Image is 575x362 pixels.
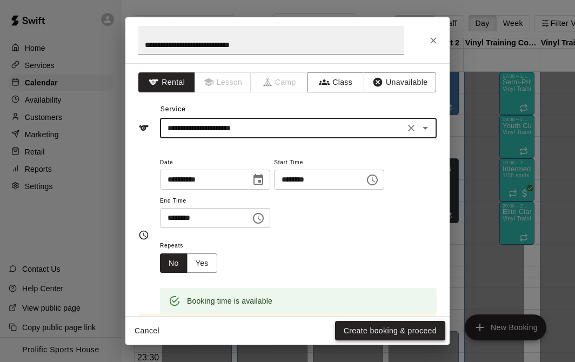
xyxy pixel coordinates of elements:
[404,120,419,136] button: Clear
[248,207,269,229] button: Choose time, selected time is 7:00 PM
[161,105,186,113] span: Service
[362,169,383,191] button: Choose time, selected time is 6:00 PM
[160,253,188,273] button: No
[307,72,364,92] button: Class
[160,253,217,273] div: outlined button group
[160,239,226,253] span: Repeats
[138,72,195,92] button: Rental
[195,72,252,92] span: Lessons must be created in the Services page first
[160,194,270,209] span: End Time
[138,123,149,133] svg: Service
[187,253,217,273] button: Yes
[418,120,433,136] button: Open
[138,230,149,240] svg: Timing
[424,31,443,50] button: Close
[187,291,272,311] div: Booking time is available
[130,321,164,341] button: Cancel
[274,156,384,170] span: Start Time
[160,156,270,170] span: Date
[251,72,308,92] span: Camps can only be created in the Services page
[335,321,445,341] button: Create booking & proceed
[364,72,436,92] button: Unavailable
[248,169,269,191] button: Choose date, selected date is Sep 18, 2025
